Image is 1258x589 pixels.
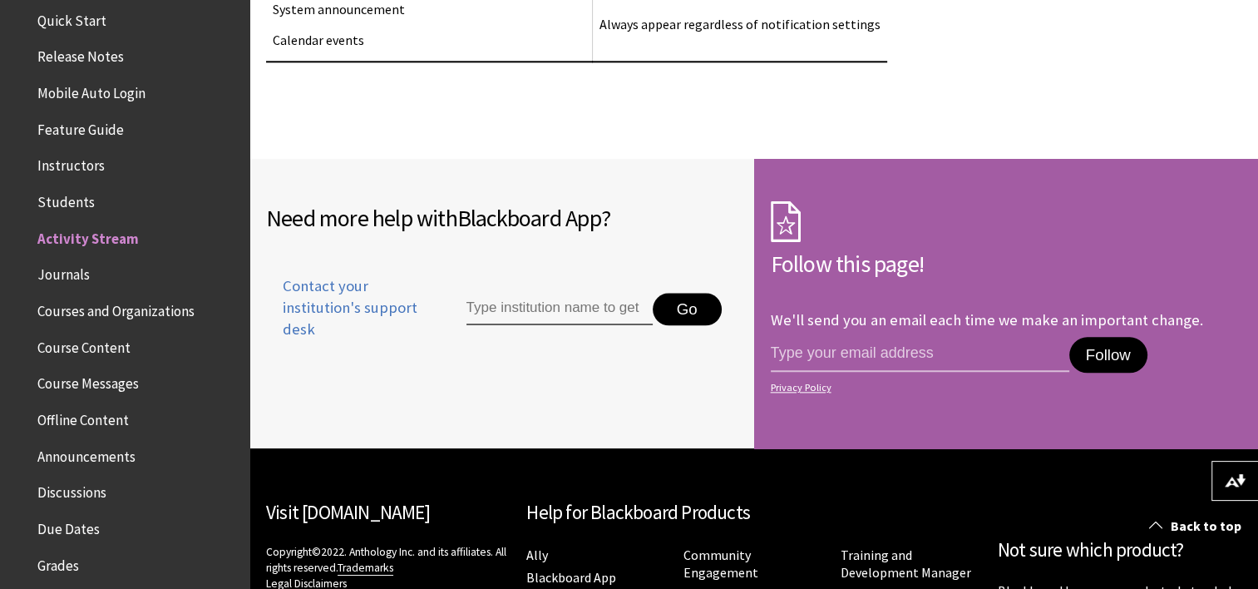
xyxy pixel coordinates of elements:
span: Due Dates [37,515,100,537]
span: Offline Content [37,406,129,428]
span: Course Messages [37,370,139,393]
a: Visit [DOMAIN_NAME] [266,500,430,524]
h2: Follow this page! [771,246,1242,281]
span: Instructors [37,152,105,175]
a: Back to top [1137,511,1258,542]
h2: Not sure which product? [998,536,1241,565]
button: Go [653,293,722,326]
a: Ally [526,547,548,564]
a: Blackboard App [526,569,616,587]
a: Contact your institution's support desk [266,275,428,361]
span: Blackboard App [457,203,601,233]
span: Discussions [37,478,106,501]
a: Training and Development Manager [841,547,971,582]
span: Mobile Auto Login [37,79,146,101]
span: Courses and Organizations [37,297,195,319]
a: Trademarks [338,561,393,576]
span: Contact your institution's support desk [266,275,428,341]
span: Release Notes [37,43,124,66]
button: Follow [1069,337,1147,374]
span: Grades [37,552,79,574]
a: Privacy Policy [771,382,1237,393]
p: We'll send you an email each time we make an important change. [771,310,1203,329]
span: Activity Stream [37,225,139,247]
span: Announcements [37,443,136,465]
input: email address [771,337,1069,372]
span: Students [37,188,95,210]
img: Subscription Icon [771,200,801,242]
input: Type institution name to get support [466,293,653,326]
span: Course Content [37,334,131,356]
a: Community Engagement [683,547,758,582]
span: Journals [37,261,90,284]
span: Quick Start [37,7,106,29]
h2: Need more help with ? [266,200,738,235]
span: Feature Guide [37,116,124,138]
h2: Help for Blackboard Products [526,498,981,527]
